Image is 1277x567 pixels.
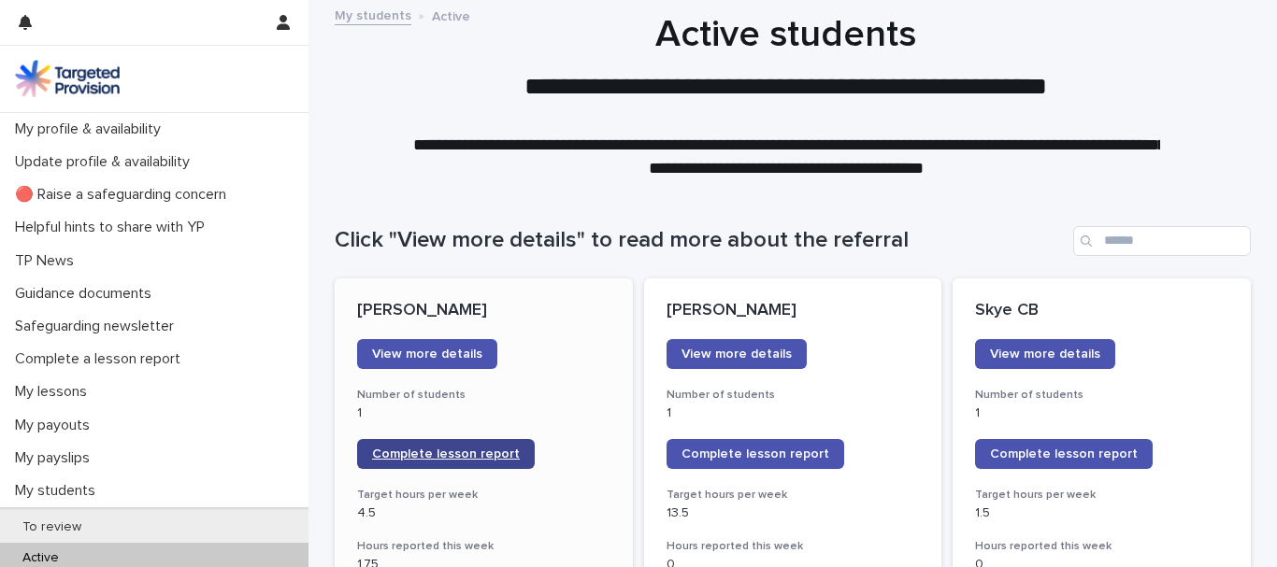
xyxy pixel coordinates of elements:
h3: Hours reported this week [667,539,920,554]
p: Skye CB [975,301,1228,321]
p: Guidance documents [7,285,166,303]
p: My payouts [7,417,105,434]
h3: Hours reported this week [357,539,610,554]
span: View more details [372,347,482,361]
a: Complete lesson report [975,439,1153,469]
p: 🔴 Raise a safeguarding concern [7,186,241,204]
p: 1.5 [975,505,1228,521]
p: 4.5 [357,505,610,521]
p: My profile & availability [7,120,176,138]
a: My students [335,4,411,25]
a: View more details [975,339,1115,369]
a: Complete lesson report [667,439,844,469]
p: [PERSON_NAME] [667,301,920,321]
p: TP News [7,252,89,270]
p: Complete a lesson report [7,350,195,368]
span: Complete lesson report [372,447,520,461]
p: Active [7,550,74,566]
a: View more details [357,339,497,369]
a: Complete lesson report [357,439,535,469]
span: Complete lesson report [990,447,1138,461]
img: M5nRWzHhSzIhMunXDL62 [15,60,120,97]
span: Complete lesson report [682,447,829,461]
h1: Click "View more details" to read more about the referral [335,227,1066,254]
h3: Number of students [357,388,610,403]
p: [PERSON_NAME] [357,301,610,321]
h1: Active students [328,12,1244,57]
p: My students [7,482,110,500]
p: To review [7,519,96,535]
p: 1 [357,405,610,421]
p: 1 [975,405,1228,421]
a: View more details [667,339,807,369]
h3: Number of students [667,388,920,403]
p: Active [432,5,470,25]
h3: Number of students [975,388,1228,403]
p: Safeguarding newsletter [7,318,189,335]
p: 1 [667,405,920,421]
p: Update profile & availability [7,153,205,171]
p: Helpful hints to share with YP [7,219,220,236]
p: My lessons [7,383,102,401]
h3: Target hours per week [357,488,610,503]
h3: Target hours per week [667,488,920,503]
h3: Target hours per week [975,488,1228,503]
input: Search [1073,226,1251,256]
span: View more details [682,347,792,361]
h3: Hours reported this week [975,539,1228,554]
p: My payslips [7,449,105,467]
span: View more details [990,347,1100,361]
p: 13.5 [667,505,920,521]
